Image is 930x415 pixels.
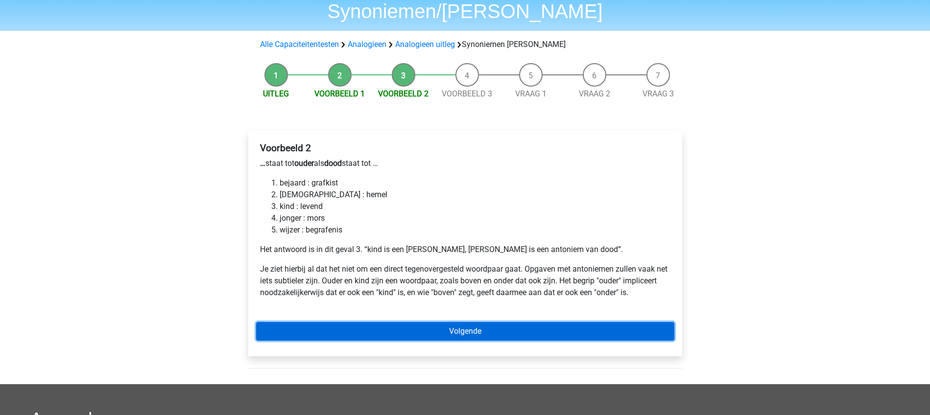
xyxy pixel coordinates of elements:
[280,177,670,189] li: bejaard : grafkist
[395,40,455,49] a: Analogieen uitleg
[324,159,342,168] b: dood
[256,322,674,341] a: Volgende
[579,89,610,98] a: Vraag 2
[314,89,365,98] a: Voorbeeld 1
[280,212,670,224] li: jonger : mors
[348,40,386,49] a: Analogieen
[515,89,547,98] a: Vraag 1
[280,189,670,201] li: [DEMOGRAPHIC_DATA] : hemel
[280,224,670,236] li: wijzer : begrafenis
[260,142,311,154] b: Voorbeeld 2
[256,39,674,50] div: Synoniemen [PERSON_NAME]
[280,201,670,212] li: kind : levend
[442,89,492,98] a: Voorbeeld 3
[260,40,339,49] a: Alle Capaciteitentesten
[260,244,670,255] p: Het antwoord is in dit geval 3. “kind is een [PERSON_NAME], [PERSON_NAME] is een antoniem van dood”.
[643,89,674,98] a: Vraag 3
[260,158,670,169] p: staat tot als staat tot …
[260,263,670,299] p: Je ziet hierbij al dat het niet om een direct tegenovergesteld woordpaar gaat. Opgaven met antoni...
[260,159,265,168] b: …
[294,159,314,168] b: ouder
[263,89,289,98] a: Uitleg
[378,89,429,98] a: Voorbeeld 2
